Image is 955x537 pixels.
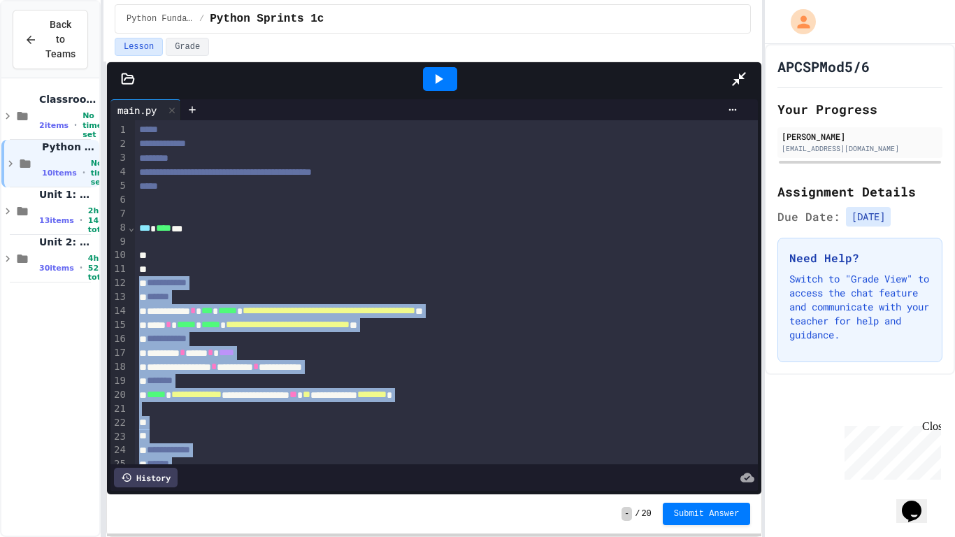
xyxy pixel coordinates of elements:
span: Unit 2: Python Fundamentals [39,236,96,248]
span: Python Fundamentals [42,141,96,153]
span: [DATE] [846,207,891,227]
span: Classroom Notes [39,93,96,106]
div: My Account [776,6,819,38]
span: 13 items [39,216,74,225]
div: 18 [110,360,128,374]
div: 17 [110,346,128,360]
span: No time set [82,111,102,139]
span: 20 [641,508,651,520]
div: 19 [110,374,128,388]
span: • [80,215,82,226]
div: History [114,468,178,487]
div: [PERSON_NAME] [782,130,938,143]
div: 16 [110,332,128,346]
div: 21 [110,402,128,416]
div: 1 [110,123,128,137]
span: Due Date: [777,208,840,225]
div: [EMAIL_ADDRESS][DOMAIN_NAME] [782,143,938,154]
div: 3 [110,151,128,165]
button: Submit Answer [663,503,751,525]
button: Grade [166,38,209,56]
span: Python Fundamentals [127,13,194,24]
div: 10 [110,248,128,262]
div: 6 [110,193,128,207]
span: Submit Answer [674,508,740,520]
div: 15 [110,318,128,332]
div: 7 [110,207,128,221]
span: 30 items [39,264,74,273]
div: 23 [110,430,128,444]
h1: APCSPMod5/6 [777,57,870,76]
span: 2 items [39,121,69,130]
div: 13 [110,290,128,304]
iframe: chat widget [896,481,941,523]
span: Fold line [128,222,135,233]
div: 11 [110,262,128,276]
span: / [199,13,204,24]
span: 4h 52m total [88,254,108,282]
h3: Need Help? [789,250,931,266]
span: Unit 1: Solving Problems in Computer Science [39,188,96,201]
h2: Assignment Details [777,182,942,201]
div: 12 [110,276,128,290]
span: • [82,167,85,178]
div: main.py [110,99,181,120]
button: Lesson [115,38,163,56]
span: 10 items [42,169,77,178]
button: Back to Teams [13,10,88,69]
h2: Your Progress [777,99,942,119]
span: - [622,507,632,521]
div: 25 [110,457,128,471]
div: main.py [110,103,164,117]
div: 22 [110,416,128,430]
div: Chat with us now!Close [6,6,96,89]
p: Switch to "Grade View" to access the chat feature and communicate with your teacher for help and ... [789,272,931,342]
span: • [74,120,77,131]
span: No time set [91,159,110,187]
div: 9 [110,235,128,249]
span: 2h 14m total [88,206,108,234]
span: Python Sprints 1c [210,10,324,27]
div: 4 [110,165,128,179]
div: 20 [110,388,128,402]
div: 8 [110,221,128,235]
div: 14 [110,304,128,318]
div: 24 [110,443,128,457]
iframe: chat widget [839,420,941,480]
span: / [635,508,640,520]
span: • [80,262,82,273]
div: 5 [110,179,128,193]
span: Back to Teams [45,17,76,62]
div: 2 [110,137,128,151]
